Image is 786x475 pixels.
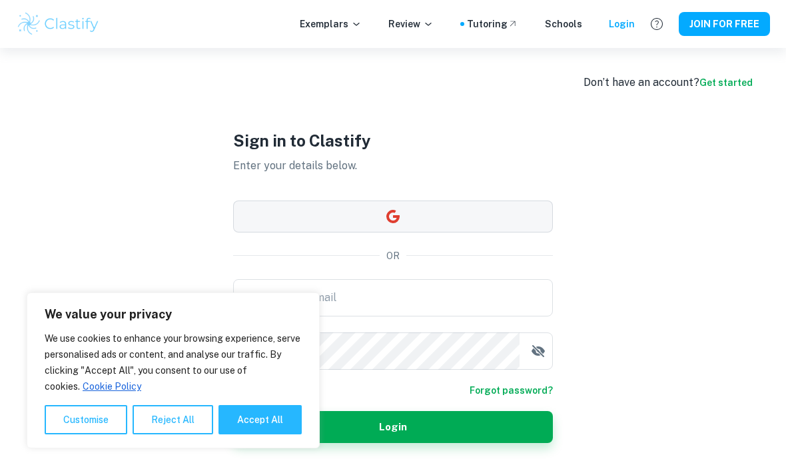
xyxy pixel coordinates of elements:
[679,12,770,36] button: JOIN FOR FREE
[467,17,518,31] a: Tutoring
[386,248,400,263] p: OR
[82,380,142,392] a: Cookie Policy
[45,330,302,394] p: We use cookies to enhance your browsing experience, serve personalised ads or content, and analys...
[645,13,668,35] button: Help and Feedback
[388,17,434,31] p: Review
[233,411,553,443] button: Login
[545,17,582,31] a: Schools
[300,17,362,31] p: Exemplars
[584,75,753,91] div: Don’t have an account?
[218,405,302,434] button: Accept All
[16,11,101,37] img: Clastify logo
[45,405,127,434] button: Customise
[233,158,553,174] p: Enter your details below.
[27,292,320,448] div: We value your privacy
[470,383,553,398] a: Forgot password?
[45,306,302,322] p: We value your privacy
[233,129,553,153] h1: Sign in to Clastify
[699,77,753,88] a: Get started
[609,17,635,31] a: Login
[133,405,213,434] button: Reject All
